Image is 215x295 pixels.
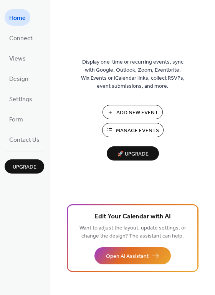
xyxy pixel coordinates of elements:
[5,111,28,127] a: Form
[5,29,37,46] a: Connect
[107,146,159,161] button: 🚀 Upgrade
[13,163,36,171] span: Upgrade
[94,211,171,222] span: Edit Your Calendar with AI
[111,149,154,159] span: 🚀 Upgrade
[9,73,28,85] span: Design
[79,223,186,241] span: Want to adjust the layout, update settings, or change the design? The assistant can help.
[9,53,26,65] span: Views
[81,58,185,90] span: Display one-time or recurring events, sync with Google, Outlook, Zoom, Eventbrite, Wix Events or ...
[9,114,23,126] span: Form
[9,134,40,146] span: Contact Us
[5,131,44,147] a: Contact Us
[9,33,33,44] span: Connect
[5,9,30,26] a: Home
[5,90,37,107] a: Settings
[116,109,158,117] span: Add New Event
[5,159,44,174] button: Upgrade
[5,70,33,87] a: Design
[103,105,163,119] button: Add New Event
[5,50,30,66] a: Views
[106,252,149,261] span: Open AI Assistant
[9,93,32,105] span: Settings
[9,12,26,24] span: Home
[116,127,159,135] span: Manage Events
[94,247,171,264] button: Open AI Assistant
[102,123,164,137] button: Manage Events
